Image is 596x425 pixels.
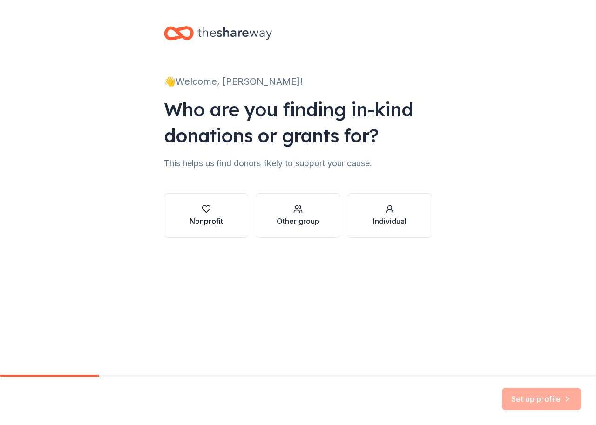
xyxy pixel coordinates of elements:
[277,216,319,227] div: Other group
[164,74,432,89] div: 👋 Welcome, [PERSON_NAME]!
[373,216,406,227] div: Individual
[164,156,432,171] div: This helps us find donors likely to support your cause.
[164,193,248,238] button: Nonprofit
[164,96,432,148] div: Who are you finding in-kind donations or grants for?
[256,193,340,238] button: Other group
[190,216,223,227] div: Nonprofit
[348,193,432,238] button: Individual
